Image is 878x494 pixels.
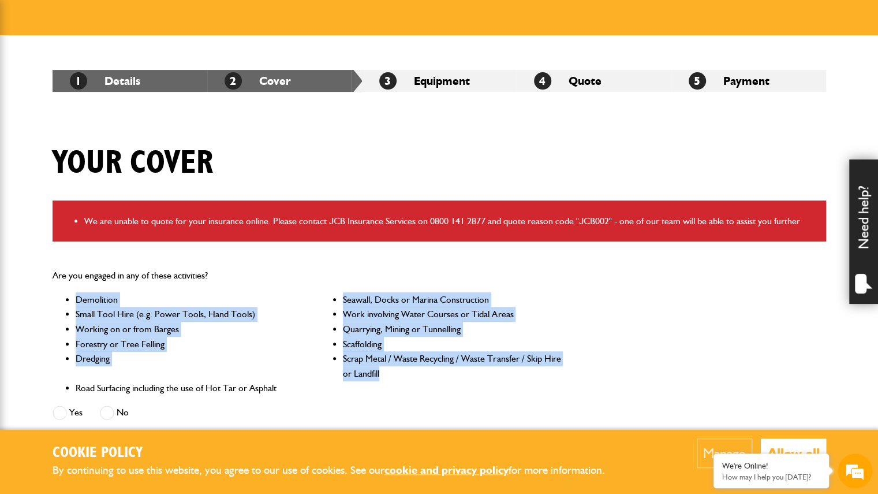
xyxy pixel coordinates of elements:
a: 1Details [70,74,140,88]
p: How may I help you today? [722,473,820,481]
li: Seawall, Docks or Marina Construction [343,292,562,307]
p: By continuing to use this website, you agree to our use of cookies. See our for more information. [53,462,624,480]
li: Cover [207,70,362,92]
li: We are unable to quote for your insurance online. Please contact JCB Insurance Services on 0800 1... [84,214,817,229]
li: Payment [671,70,826,92]
span: 3 [379,72,397,90]
button: Allow all [761,439,826,468]
span: 5 [689,72,706,90]
div: We're Online! [722,461,820,471]
p: Are you engaged in any of these activities? [53,268,562,283]
label: Yes [53,406,83,420]
li: Scrap Metal / Waste Recycling / Waste Transfer / Skip Hire or Landfill [343,351,562,381]
div: Need help? [849,159,878,304]
label: No [100,406,129,420]
span: 2 [225,72,242,90]
li: Equipment [362,70,517,92]
li: Scaffolding [343,337,562,352]
h2: Cookie Policy [53,444,624,462]
em: Start Chat [157,356,210,372]
li: Demolition [76,292,294,307]
li: Small Tool Hire (e.g. Power Tools, Hand Tools) [76,307,294,322]
h1: Your cover [53,144,213,183]
li: Quote [517,70,671,92]
a: cookie and privacy policy [384,463,509,477]
li: Dredging [76,351,294,381]
span: 4 [534,72,551,90]
textarea: Type your message and hit 'Enter' [15,209,211,347]
input: Enter your email address [15,141,211,166]
li: Road Surfacing including the use of Hot Tar or Asphalt [76,381,294,396]
input: Enter your phone number [15,175,211,200]
div: Minimize live chat window [189,6,217,34]
li: Forestry or Tree Felling [76,337,294,352]
div: Chat with us now [60,65,194,80]
li: Work involving Water Courses or Tidal Areas [343,307,562,322]
li: Working on or from Barges [76,322,294,337]
img: d_20077148190_company_1631870298795_20077148190 [20,64,48,80]
button: Manage [697,439,752,468]
li: Quarrying, Mining or Tunnelling [343,322,562,337]
input: Enter your last name [15,107,211,132]
span: 1 [70,72,87,90]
